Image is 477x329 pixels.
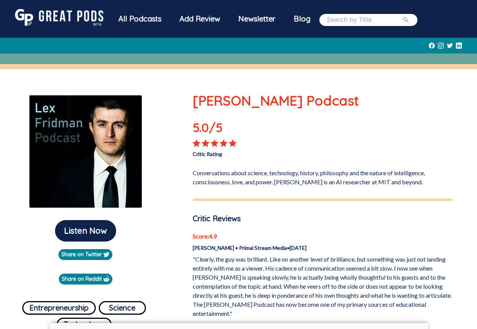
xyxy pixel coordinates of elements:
[193,165,453,187] p: Conversations about science, technology, history, philosophy and the nature of intelligence, cons...
[99,298,146,315] a: Science
[59,274,112,285] a: Share on Reddit
[22,298,96,315] a: Entrepreneurship
[193,90,453,111] p: [PERSON_NAME] Podcast
[99,301,146,315] button: Science
[109,9,170,31] a: All Podcasts
[193,118,245,139] p: 5.0 /5
[15,9,103,26] img: GreatPods
[55,220,116,242] button: Listen Now
[193,147,323,158] p: Critic Rating
[327,15,402,24] input: Search by Title
[22,301,96,315] button: Entrepreneurship
[193,244,453,252] p: [PERSON_NAME] • Primal Stream Media • [DATE]
[193,213,453,224] p: Critic Reviews
[29,95,142,208] img: Lex Fridman Podcast
[170,9,229,29] a: Add Review
[193,255,453,318] p: "Clearly, the guy was brilliant. Like on another level of brilliance, but something was just not ...
[229,9,285,31] a: Newsletter
[193,232,453,241] p: Score: 4.9
[58,249,112,260] a: Share on Twitter
[109,9,170,29] div: All Podcasts
[229,9,285,29] div: Newsletter
[285,9,319,29] a: Blog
